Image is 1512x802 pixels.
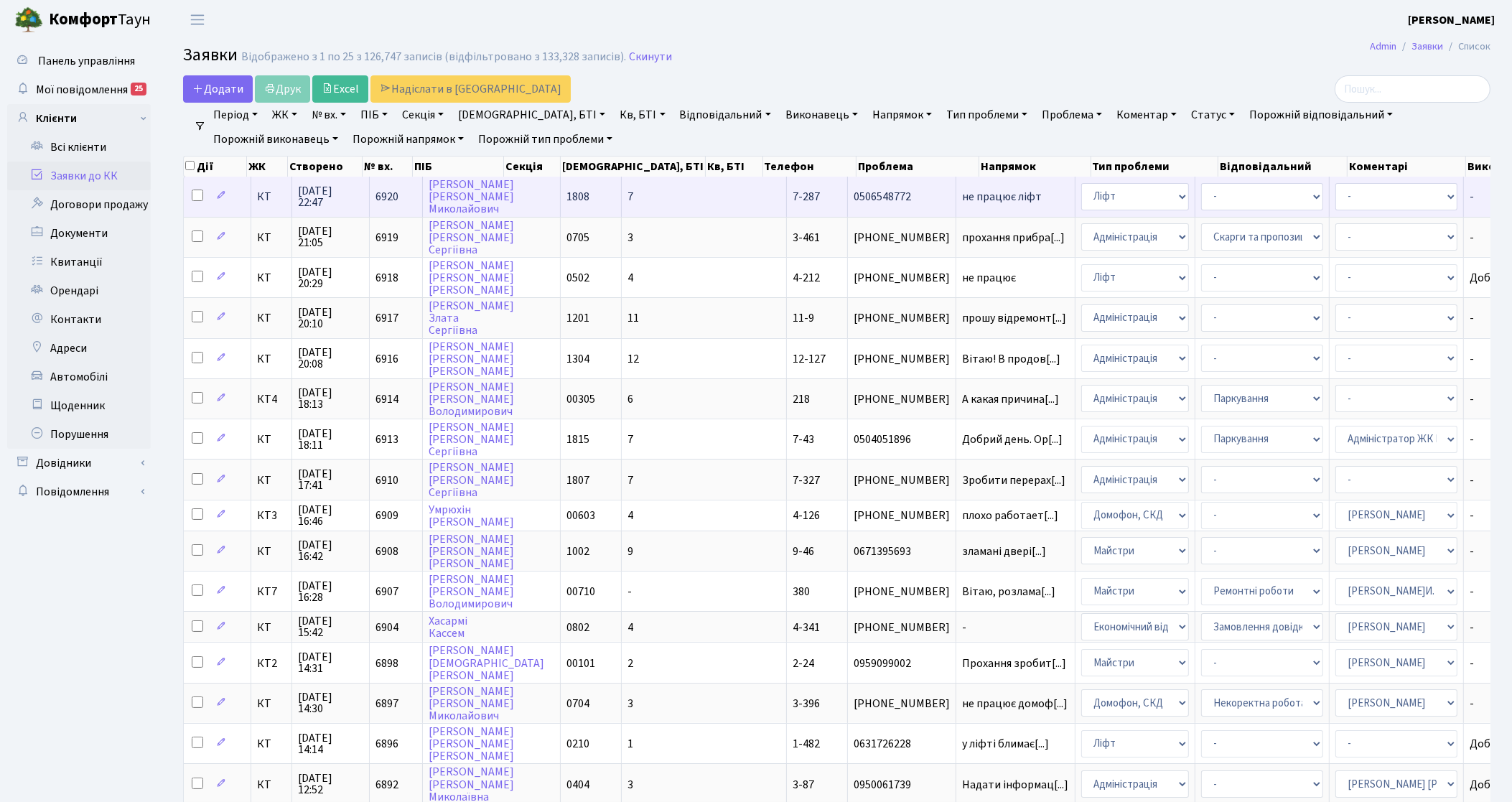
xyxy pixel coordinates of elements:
span: [PHONE_NUMBER] [854,586,950,597]
a: Мої повідомлення25 [7,75,151,104]
span: Вітаю, розлама[...] [962,584,1055,600]
a: Коментар [1111,103,1182,127]
span: [DATE] 14:14 [298,732,363,755]
span: 3 [627,777,633,793]
span: [DATE] 22:47 [298,185,363,208]
span: 4 [627,270,633,286]
a: [PERSON_NAME][PERSON_NAME]Сергіївна [429,460,514,500]
a: Панель управління [7,47,151,75]
span: [PHONE_NUMBER] [854,622,950,633]
span: КТ7 [257,586,286,597]
span: прошу відремонт[...] [962,310,1066,326]
span: 00603 [566,508,595,523]
span: 6909 [375,508,398,523]
a: [PERSON_NAME][PERSON_NAME][PERSON_NAME] [429,258,514,298]
th: Напрямок [979,157,1091,177]
span: 0802 [566,620,589,635]
span: КТ [257,232,286,243]
span: КТ [257,272,286,284]
span: [DATE] 21:05 [298,225,363,248]
span: 1002 [566,544,589,559]
a: [PERSON_NAME][DEMOGRAPHIC_DATA][PERSON_NAME] [429,643,544,684]
span: 0504051896 [854,434,950,445]
span: 6920 [375,189,398,205]
a: ЖК [266,103,303,127]
th: Створено [288,157,363,177]
a: Тип проблеми [941,103,1033,127]
span: не працює [962,272,1069,284]
a: Порушення [7,420,151,449]
span: 3-87 [793,777,814,793]
span: 1201 [566,310,589,326]
span: КТ4 [257,393,286,405]
a: [PERSON_NAME][PERSON_NAME][PERSON_NAME] [429,339,514,379]
button: Переключити навігацію [179,8,215,32]
span: [PHONE_NUMBER] [854,475,950,486]
span: Заявки [183,42,238,67]
span: Додати [192,81,243,97]
span: Таун [49,8,151,32]
span: 1-482 [793,736,820,752]
span: КТ [257,698,286,709]
span: [DATE] 18:13 [298,387,363,410]
span: [DATE] 16:46 [298,504,363,527]
span: [PHONE_NUMBER] [854,510,950,521]
a: [PERSON_NAME][PERSON_NAME][PERSON_NAME] [429,531,514,572]
span: 3-396 [793,696,820,712]
div: 25 [131,83,146,95]
th: ЖК [247,157,288,177]
span: Надати інформац[...] [962,777,1068,793]
span: [PHONE_NUMBER] [854,698,950,709]
a: Заявки [1411,39,1443,54]
span: не працює домоф[...] [962,696,1068,712]
span: 1808 [566,189,589,205]
a: Порожній виконавець [207,127,344,151]
span: 0404 [566,777,589,793]
a: Заявки до КК [7,162,151,190]
span: КТ2 [257,658,286,669]
span: КТ [257,546,286,557]
th: [DEMOGRAPHIC_DATA], БТІ [561,157,706,177]
span: 6 [627,391,633,407]
a: Напрямок [867,103,938,127]
img: logo.png [14,6,43,34]
span: 6916 [375,351,398,367]
span: 9 [627,544,633,559]
a: Адреси [7,334,151,363]
span: 6896 [375,736,398,752]
a: Проблема [1036,103,1108,127]
span: А какая причина[...] [962,391,1059,407]
a: ХасарміКассем [429,613,467,641]
span: 0704 [566,696,589,712]
a: [PERSON_NAME] [1408,11,1495,29]
span: [DATE] 20:08 [298,347,363,370]
th: Тип проблеми [1091,157,1218,177]
span: 6918 [375,270,398,286]
th: Проблема [857,157,979,177]
span: 3-461 [793,230,820,246]
a: Автомобілі [7,363,151,391]
a: [PERSON_NAME][PERSON_NAME][PERSON_NAME] [429,724,514,764]
span: [DATE] 14:30 [298,691,363,714]
span: Зробити перерах[...] [962,472,1065,488]
span: 0950061739 [854,779,950,791]
span: 380 [793,584,810,600]
a: Щоденник [7,391,151,420]
span: 0631726228 [854,738,950,750]
span: [DATE] 14:31 [298,651,363,674]
a: Скинути [629,50,672,64]
span: [DATE] 16:28 [298,580,363,603]
span: 0671395693 [854,546,950,557]
a: Додати [183,75,253,103]
span: зламані двері[...] [962,544,1046,559]
a: [PERSON_NAME][PERSON_NAME]Володимирович [429,379,514,419]
span: 12-127 [793,351,826,367]
span: 6914 [375,391,398,407]
a: Умрюхін[PERSON_NAME] [429,502,514,530]
a: [PERSON_NAME]ЗлатаСергіївна [429,298,514,338]
span: 4 [627,508,633,523]
a: [PERSON_NAME][PERSON_NAME]Володимирович [429,572,514,612]
th: Відповідальний [1218,157,1348,177]
span: 00305 [566,391,595,407]
span: прохання прибра[...] [962,230,1065,246]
